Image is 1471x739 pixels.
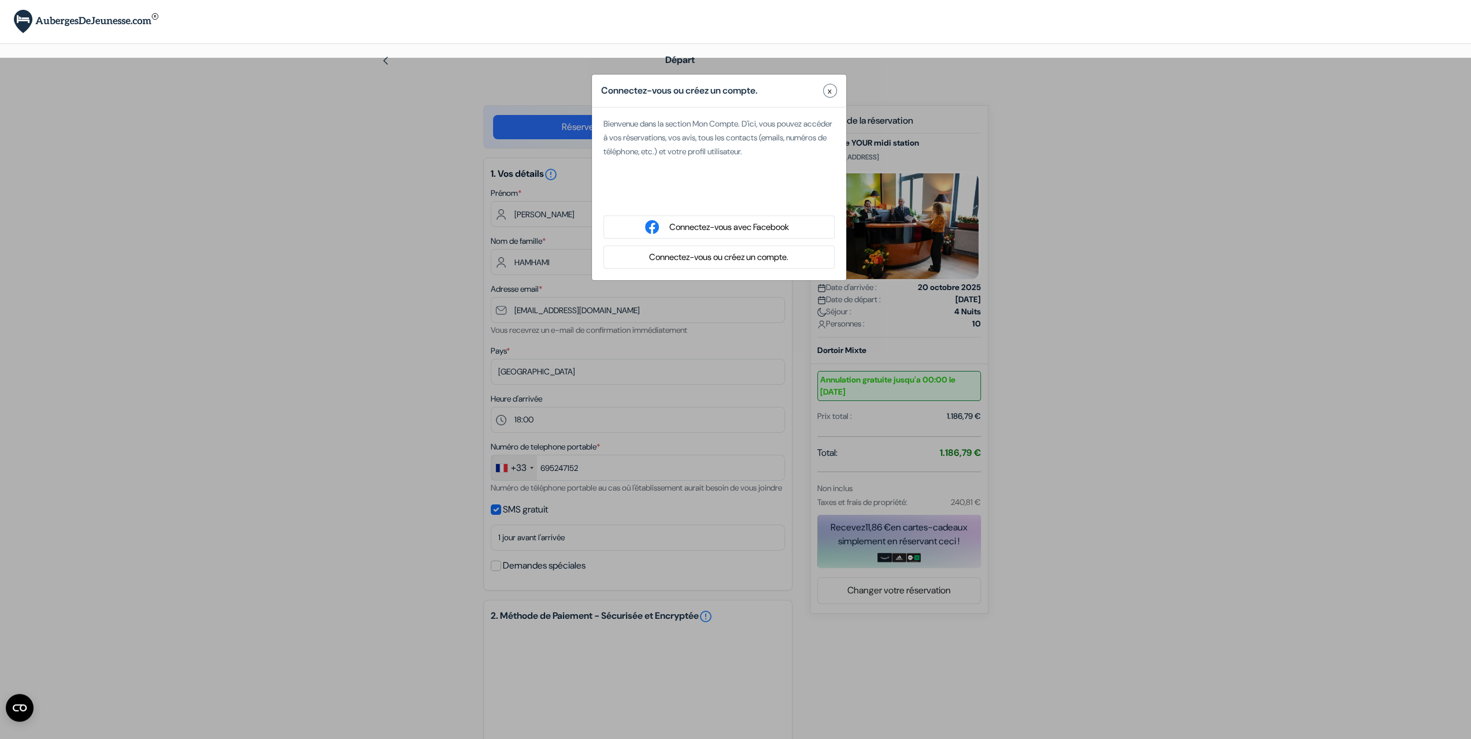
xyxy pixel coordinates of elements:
[14,10,158,34] img: AubergesDeJeunesse.com
[598,184,840,210] iframe: Bouton "Se connecter avec Google"
[665,54,695,66] span: Départ
[823,84,837,98] button: Close
[666,220,792,235] button: Connectez-vous avec Facebook
[645,220,659,234] img: facebook_login.svg
[381,56,390,65] img: left_arrow.svg
[603,118,832,157] span: Bienvenue dans la section Mon Compte. D'ici, vous pouvez accéder à vos réservations, vos avis, to...
[646,250,792,265] button: Connectez-vous ou créez un compte.
[6,694,34,722] button: Ouvrir le widget CMP
[601,84,758,98] h5: Connectez-vous ou créez un compte.
[828,85,832,97] span: x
